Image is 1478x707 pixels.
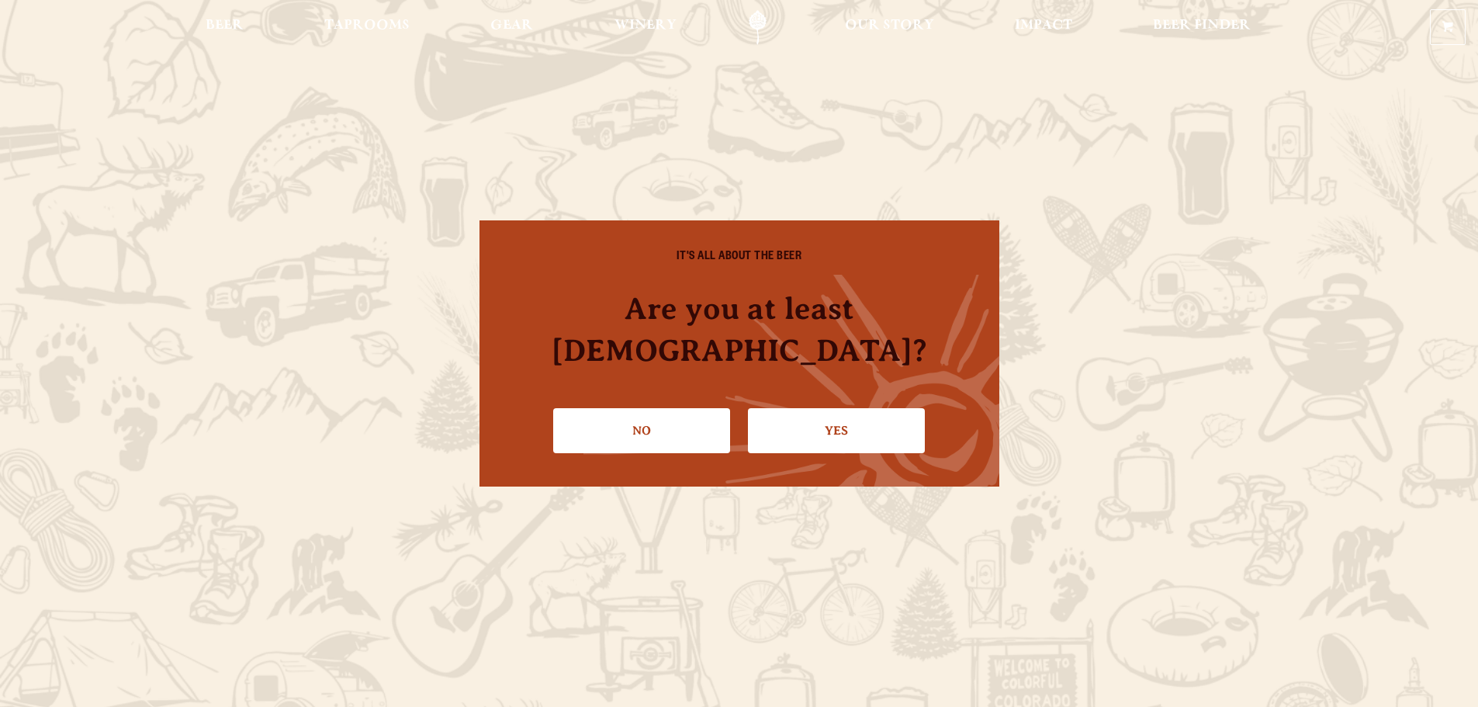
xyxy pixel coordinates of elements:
[511,288,968,370] h4: Are you at least [DEMOGRAPHIC_DATA]?
[1005,10,1082,45] a: Impact
[1153,19,1251,32] span: Beer Finder
[845,19,934,32] span: Our Story
[511,251,968,265] h6: IT'S ALL ABOUT THE BEER
[835,10,944,45] a: Our Story
[480,10,543,45] a: Gear
[614,19,677,32] span: Winery
[206,19,244,32] span: Beer
[553,408,730,453] a: No
[604,10,687,45] a: Winery
[1143,10,1261,45] a: Beer Finder
[490,19,533,32] span: Gear
[1015,19,1072,32] span: Impact
[314,10,420,45] a: Taprooms
[729,10,787,45] a: Odell Home
[324,19,410,32] span: Taprooms
[748,408,925,453] a: Confirm I'm 21 or older
[196,10,254,45] a: Beer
